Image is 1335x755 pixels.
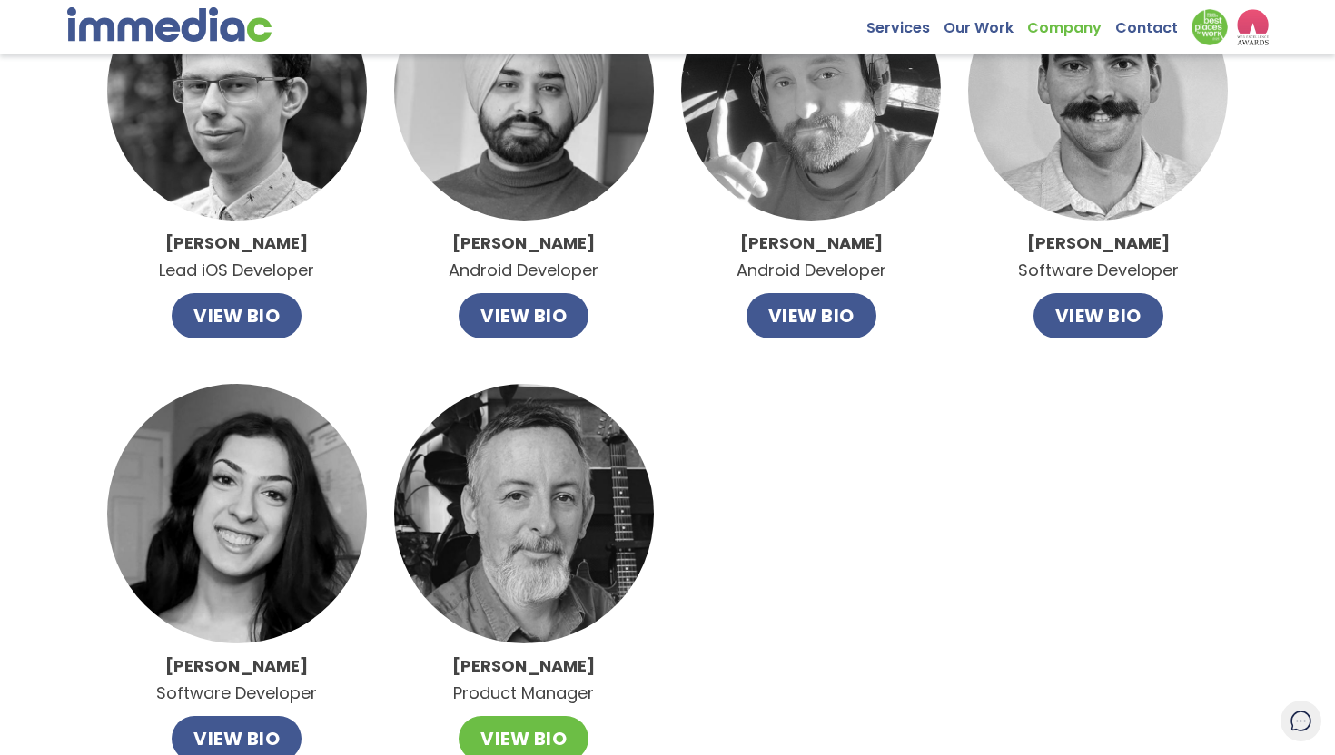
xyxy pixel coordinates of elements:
[1027,231,1170,254] strong: [PERSON_NAME]
[1027,9,1115,37] a: Company
[737,230,886,284] p: Android Developer
[459,293,588,338] button: VIEW BIO
[452,652,595,707] p: Product Manager
[165,654,308,677] strong: [PERSON_NAME]
[449,230,598,284] p: Android Developer
[452,231,595,254] strong: [PERSON_NAME]
[156,652,317,707] p: Software Developer
[159,230,314,284] p: Lead iOS Developer
[165,231,308,254] strong: [PERSON_NAME]
[452,654,595,677] strong: [PERSON_NAME]
[1018,230,1179,284] p: Software Developer
[1192,9,1228,45] img: Down
[1033,293,1163,338] button: VIEW BIO
[944,9,1027,37] a: Our Work
[1237,9,1269,45] img: logo2_wea_nobg.webp
[394,384,654,643] img: BrianPhoto.jpg
[67,7,272,42] img: immediac
[747,293,876,338] button: VIEW BIO
[740,231,883,254] strong: [PERSON_NAME]
[172,293,302,338] button: VIEW BIO
[107,384,367,643] img: AnastasiyaGurevich.jpg
[866,9,944,37] a: Services
[1115,9,1192,37] a: Contact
